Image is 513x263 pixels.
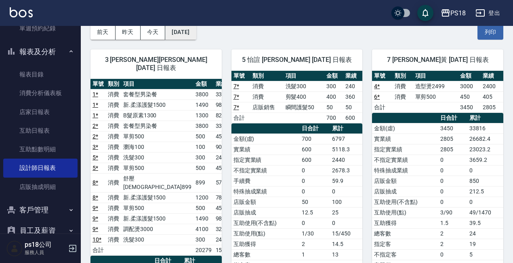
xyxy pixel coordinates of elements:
[106,224,121,234] td: 消費
[300,144,330,155] td: 600
[372,155,438,165] td: 不指定實業績
[214,173,234,192] td: 570
[141,25,166,40] button: 今天
[231,155,300,165] td: 指定實業績
[121,192,193,203] td: 新.柔漾護髮1500
[372,207,438,218] td: 互助使用(點)
[193,163,214,173] td: 500
[214,213,234,224] td: 983
[438,155,467,165] td: 0
[193,245,214,255] td: 20279
[214,142,234,152] td: 90
[300,239,330,249] td: 2
[438,134,467,144] td: 2805
[393,91,413,102] td: 消費
[214,245,234,255] td: 15961
[481,91,503,102] td: 405
[3,199,78,221] button: 客戶管理
[90,79,233,256] table: a dense table
[438,113,467,123] th: 日合計
[106,152,121,163] td: 消費
[324,102,343,112] td: 50
[6,240,23,257] img: Person
[121,173,193,192] td: 舒壓[DEMOGRAPHIC_DATA]899
[193,234,214,245] td: 300
[193,224,214,234] td: 4100
[458,91,481,102] td: 450
[372,176,438,186] td: 店販金額
[25,241,66,249] h5: ps18公司
[330,165,362,176] td: 2678.3
[193,213,214,224] td: 1490
[413,81,458,91] td: 造型燙2499
[106,110,121,121] td: 消費
[438,197,467,207] td: 0
[231,71,363,123] table: a dense table
[438,176,467,186] td: 0
[214,192,234,203] td: 780
[106,131,121,142] td: 消費
[372,186,438,197] td: 店販抽成
[10,7,33,17] img: Logo
[231,144,300,155] td: 實業績
[193,100,214,110] td: 1490
[284,81,325,91] td: 洗髮300
[300,165,330,176] td: 0
[231,249,300,260] td: 總客數
[413,91,458,102] td: 單剪500
[467,228,503,239] td: 24
[343,71,362,81] th: 業績
[193,89,214,100] td: 3800
[116,25,141,40] button: 昨天
[193,173,214,192] td: 899
[231,165,300,176] td: 不指定實業績
[214,121,234,131] td: 3330
[214,100,234,110] td: 983
[214,89,234,100] td: 3330
[3,159,78,177] a: 設計師日報表
[3,178,78,196] a: 店販抽成明細
[300,218,330,228] td: 0
[467,186,503,197] td: 212.5
[106,100,121,110] td: 消費
[121,213,193,224] td: 新.柔漾護髮1500
[90,79,106,89] th: 單號
[193,203,214,213] td: 500
[438,165,467,176] td: 0
[372,144,438,155] td: 指定實業績
[121,152,193,163] td: 洗髮300
[330,218,362,228] td: 0
[450,8,466,18] div: PS18
[324,91,343,102] td: 400
[481,81,503,91] td: 2400
[121,142,193,152] td: 瀏海100
[106,121,121,131] td: 消費
[330,155,362,165] td: 2440
[413,71,458,81] th: 項目
[437,5,469,21] button: PS18
[330,228,362,239] td: 15/450
[90,245,106,255] td: 合計
[3,220,78,241] button: 員工及薪資
[477,25,503,40] button: 列印
[3,121,78,140] a: 互助日報表
[324,71,343,81] th: 金額
[300,186,330,197] td: 0
[372,165,438,176] td: 特殊抽成業績
[330,249,362,260] td: 13
[214,79,234,89] th: 業績
[231,186,300,197] td: 特殊抽成業績
[472,6,503,21] button: 登出
[343,102,362,112] td: 50
[90,25,116,40] button: 前天
[250,71,284,81] th: 類別
[284,91,325,102] td: 剪髮400
[121,100,193,110] td: 新.柔漾護髮1500
[193,110,214,121] td: 1300
[193,142,214,152] td: 100
[458,71,481,81] th: 金額
[106,173,121,192] td: 消費
[106,89,121,100] td: 消費
[458,81,481,91] td: 3000
[3,103,78,121] a: 店家日報表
